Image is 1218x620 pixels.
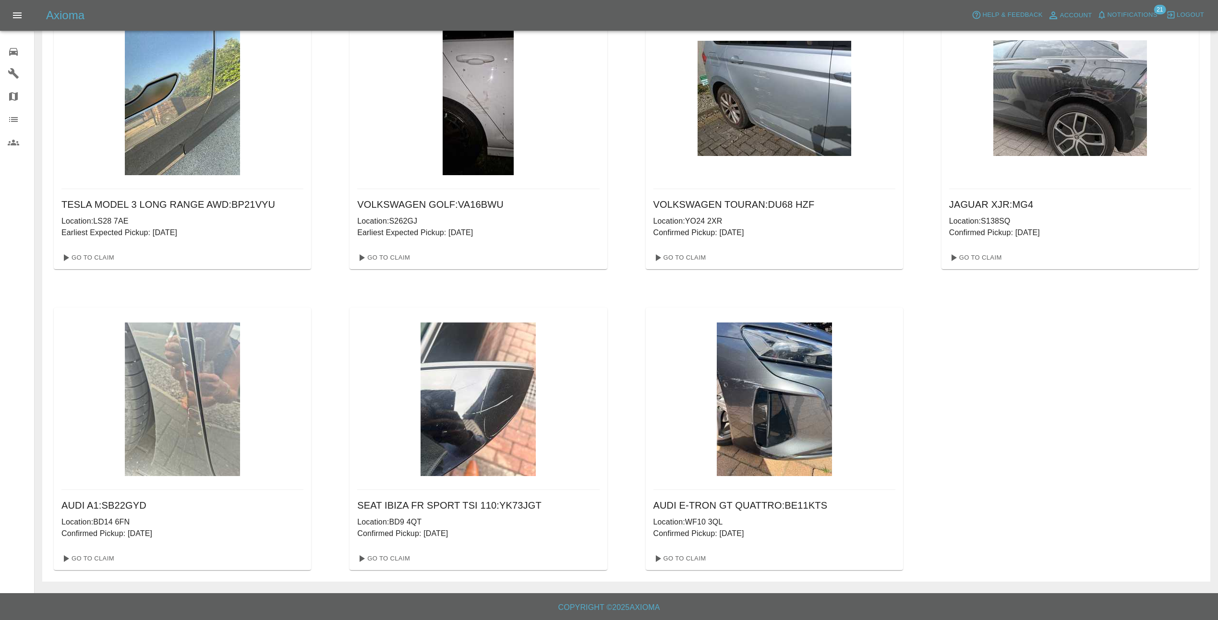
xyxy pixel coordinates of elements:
p: Location: BD9 4QT [357,516,599,528]
span: Help & Feedback [982,10,1042,21]
p: Earliest Expected Pickup: [DATE] [61,227,303,238]
a: Go To Claim [58,551,117,566]
span: 21 [1154,5,1166,14]
p: Confirmed Pickup: [DATE] [357,528,599,539]
p: Location: S138SQ [949,215,1191,227]
button: Help & Feedback [969,8,1045,23]
a: Go To Claim [58,250,117,265]
button: Open drawer [6,4,29,27]
span: Account [1060,10,1092,21]
button: Logout [1164,8,1206,23]
h6: AUDI E-TRON GT QUATTRO : BE11KTS [653,498,895,513]
h6: SEAT IBIZA FR SPORT TSI 110 : YK73JGT [357,498,599,513]
p: Location: LS28 7AE [61,215,303,227]
a: Account [1045,8,1095,23]
a: Go To Claim [650,551,709,566]
p: Location: YO24 2XR [653,215,895,227]
a: Go To Claim [650,250,709,265]
p: Confirmed Pickup: [DATE] [653,227,895,238]
span: Notifications [1108,10,1158,21]
h5: Axioma [46,8,84,23]
h6: VOLKSWAGEN TOURAN : DU68 HZF [653,197,895,212]
a: Go To Claim [945,250,1004,265]
span: Logout [1177,10,1204,21]
h6: VOLKSWAGEN GOLF : VA16BWU [357,197,599,212]
h6: Copyright © 2025 Axioma [8,601,1210,614]
p: Location: BD14 6FN [61,516,303,528]
h6: JAGUAR XJR : MG4 [949,197,1191,212]
h6: TESLA MODEL 3 LONG RANGE AWD : BP21VYU [61,197,303,212]
a: Go To Claim [353,250,412,265]
a: Go To Claim [353,551,412,566]
p: Confirmed Pickup: [DATE] [61,528,303,539]
button: Notifications [1095,8,1160,23]
h6: AUDI A1 : SB22GYD [61,498,303,513]
p: Confirmed Pickup: [DATE] [653,528,895,539]
p: Location: S262GJ [357,215,599,227]
p: Earliest Expected Pickup: [DATE] [357,227,599,238]
p: Confirmed Pickup: [DATE] [949,227,1191,238]
p: Location: WF10 3QL [653,516,895,528]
